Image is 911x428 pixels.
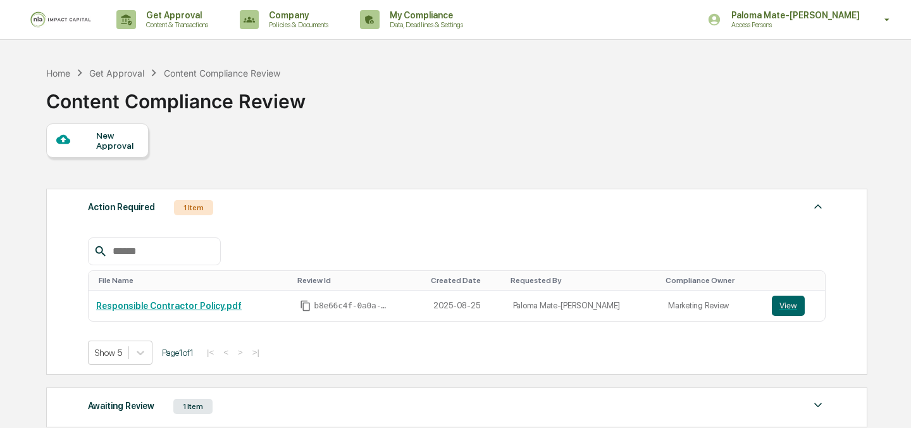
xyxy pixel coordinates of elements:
[431,276,500,285] div: Toggle SortBy
[297,276,421,285] div: Toggle SortBy
[259,20,335,29] p: Policies & Documents
[99,276,287,285] div: Toggle SortBy
[772,296,805,316] button: View
[721,10,866,20] p: Paloma Mate-[PERSON_NAME]
[46,68,70,79] div: Home
[511,276,656,285] div: Toggle SortBy
[174,200,213,215] div: 1 Item
[810,199,826,214] img: caret
[164,68,280,79] div: Content Compliance Review
[234,347,247,358] button: >
[380,10,469,20] p: My Compliance
[774,276,821,285] div: Toggle SortBy
[660,291,764,321] td: Marketing Review
[173,399,213,414] div: 1 Item
[203,347,218,358] button: |<
[89,68,144,79] div: Get Approval
[136,20,214,29] p: Content & Transactions
[162,348,194,358] span: Page 1 of 1
[426,291,505,321] td: 2025-08-25
[772,296,818,316] a: View
[220,347,232,358] button: <
[314,301,390,311] span: b8e66c4f-0a0a-4a2a-9923-b28b8add13bd
[300,300,311,312] span: Copy Id
[46,80,306,113] div: Content Compliance Review
[88,199,155,215] div: Action Required
[380,20,469,29] p: Data, Deadlines & Settings
[259,10,335,20] p: Company
[810,398,826,413] img: caret
[136,10,214,20] p: Get Approval
[249,347,263,358] button: >|
[871,386,905,420] iframe: Open customer support
[96,301,242,311] a: Responsible Contractor Policy.pdf
[30,11,91,28] img: logo
[721,20,845,29] p: Access Persons
[88,398,154,414] div: Awaiting Review
[96,130,139,151] div: New Approval
[666,276,759,285] div: Toggle SortBy
[505,291,661,321] td: Paloma Mate-[PERSON_NAME]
